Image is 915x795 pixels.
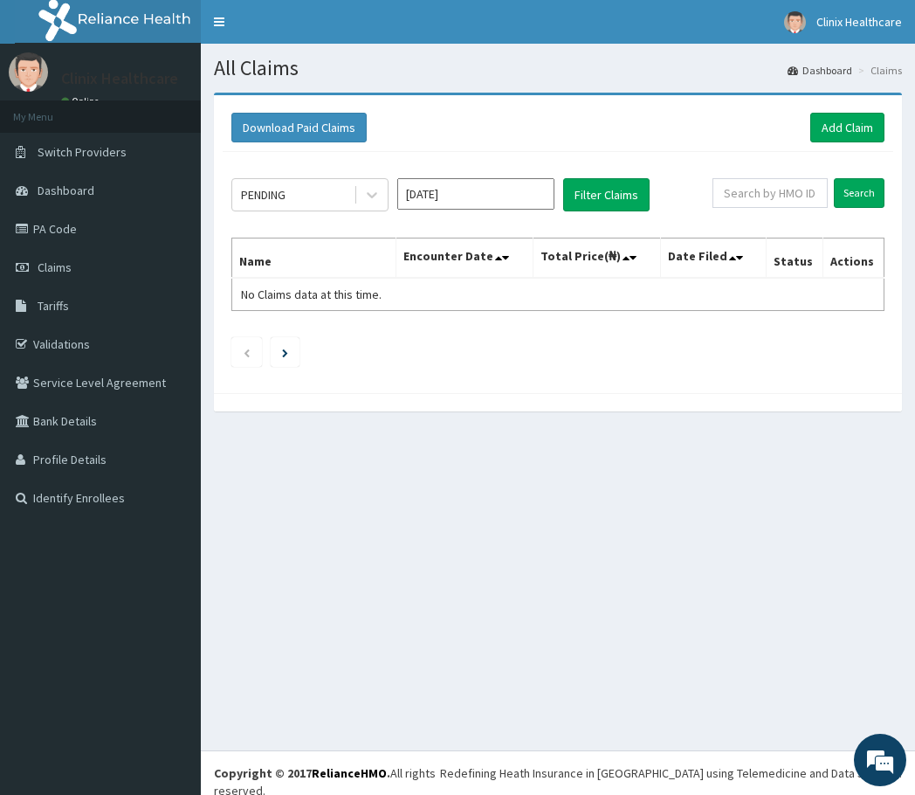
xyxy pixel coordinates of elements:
img: User Image [784,11,806,33]
button: Download Paid Claims [231,113,367,142]
th: Name [232,238,396,279]
span: No Claims data at this time. [241,287,382,302]
a: RelianceHMO [312,765,387,781]
a: Online [61,95,103,107]
a: Next page [282,344,288,360]
span: Clinix Healthcare [816,14,902,30]
a: Dashboard [788,63,852,78]
th: Status [766,238,822,279]
th: Encounter Date [396,238,533,279]
input: Select Month and Year [397,178,554,210]
button: Filter Claims [563,178,650,211]
li: Claims [854,63,902,78]
input: Search by HMO ID [712,178,828,208]
a: Add Claim [810,113,884,142]
input: Search [834,178,884,208]
div: Redefining Heath Insurance in [GEOGRAPHIC_DATA] using Telemedicine and Data Science! [440,764,902,782]
th: Actions [822,238,884,279]
a: Previous page [243,344,251,360]
th: Total Price(₦) [533,238,661,279]
th: Date Filed [661,238,767,279]
p: Clinix Healthcare [61,71,178,86]
h1: All Claims [214,57,902,79]
strong: Copyright © 2017 . [214,765,390,781]
span: Claims [38,259,72,275]
div: PENDING [241,186,286,204]
img: User Image [9,52,48,92]
span: Dashboard [38,183,94,198]
span: Switch Providers [38,144,127,160]
span: Tariffs [38,298,69,314]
